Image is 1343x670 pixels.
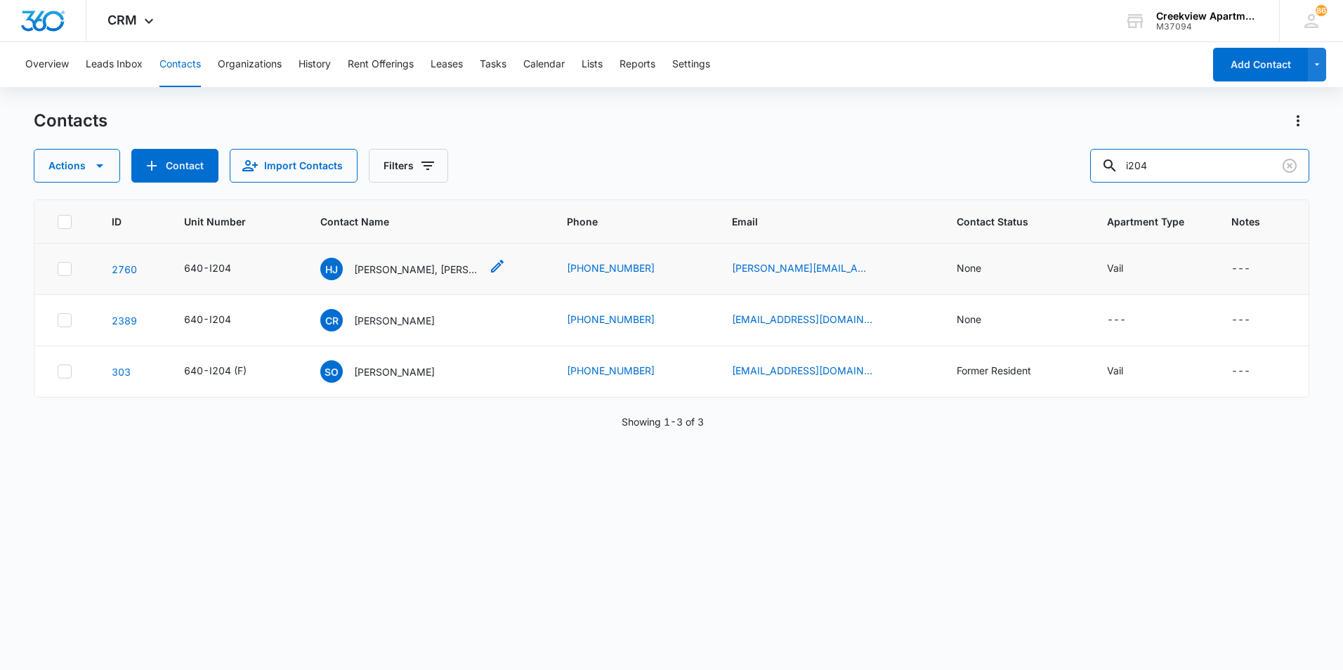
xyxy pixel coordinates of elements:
[431,42,463,87] button: Leases
[620,42,655,87] button: Reports
[1213,48,1308,81] button: Add Contact
[320,309,460,331] div: Contact Name - Carla Reyes - Select to Edit Field
[1231,312,1276,329] div: Notes - - Select to Edit Field
[184,312,231,327] div: 640-I204
[320,360,343,383] span: SO
[732,312,898,329] div: Email - reyescarla661@gmail.com - Select to Edit Field
[1287,110,1309,132] button: Actions
[369,149,448,183] button: Filters
[320,309,343,331] span: CR
[1090,149,1309,183] input: Search Contacts
[957,312,1007,329] div: Contact Status - None - Select to Edit Field
[25,42,69,87] button: Overview
[567,363,655,378] a: [PHONE_NUMBER]
[34,110,107,131] h1: Contacts
[112,366,131,378] a: Navigate to contact details page for Steven Olivo
[131,149,218,183] button: Add Contact
[354,313,435,328] p: [PERSON_NAME]
[1107,261,1148,277] div: Apartment Type - Vail - Select to Edit Field
[184,312,256,329] div: Unit Number - 640-I204 - Select to Edit Field
[354,262,480,277] p: [PERSON_NAME], [PERSON_NAME]
[320,360,460,383] div: Contact Name - Steven Olivo - Select to Edit Field
[567,363,680,380] div: Phone - (970) 617-0018 - Select to Edit Field
[1156,11,1259,22] div: account name
[957,261,1007,277] div: Contact Status - None - Select to Edit Field
[1107,363,1148,380] div: Apartment Type - Vail - Select to Edit Field
[320,258,343,280] span: HJ
[112,315,137,327] a: Navigate to contact details page for Carla Reyes
[230,149,358,183] button: Import Contacts
[957,312,981,327] div: None
[184,261,256,277] div: Unit Number - 640-I204 - Select to Edit Field
[1231,261,1276,277] div: Notes - - Select to Edit Field
[354,364,435,379] p: [PERSON_NAME]
[957,363,1031,378] div: Former Resident
[567,214,678,229] span: Phone
[480,42,506,87] button: Tasks
[732,261,872,275] a: [PERSON_NAME][EMAIL_ADDRESS][PERSON_NAME][DOMAIN_NAME]
[732,312,872,327] a: [EMAIL_ADDRESS][DOMAIN_NAME]
[184,214,287,229] span: Unit Number
[159,42,201,87] button: Contacts
[1231,312,1250,329] div: ---
[1107,261,1123,275] div: Vail
[1107,363,1123,378] div: Vail
[1156,22,1259,32] div: account id
[1107,214,1198,229] span: Apartment Type
[523,42,565,87] button: Calendar
[320,258,506,280] div: Contact Name - Haley Jensen, Bricen Andreasen - Select to Edit Field
[957,261,981,275] div: None
[1231,363,1250,380] div: ---
[348,42,414,87] button: Rent Offerings
[184,363,247,378] div: 640-I204 (F)
[107,13,137,27] span: CRM
[732,363,872,378] a: [EMAIL_ADDRESS][DOMAIN_NAME]
[1231,363,1276,380] div: Notes - - Select to Edit Field
[1278,155,1301,177] button: Clear
[1231,261,1250,277] div: ---
[218,42,282,87] button: Organizations
[320,214,513,229] span: Contact Name
[732,363,898,380] div: Email - steveolivo89@gmail.com - Select to Edit Field
[34,149,120,183] button: Actions
[112,263,137,275] a: Navigate to contact details page for Haley Jensen, Bricen Andreasen
[567,312,655,327] a: [PHONE_NUMBER]
[582,42,603,87] button: Lists
[1107,312,1151,329] div: Apartment Type - - Select to Edit Field
[86,42,143,87] button: Leads Inbox
[672,42,710,87] button: Settings
[732,261,898,277] div: Email - haley.lenay@gmail.com - Select to Edit Field
[112,214,129,229] span: ID
[1107,312,1126,329] div: ---
[1316,5,1327,16] span: 86
[567,312,680,329] div: Phone - (970) 584-6039 - Select to Edit Field
[567,261,655,275] a: [PHONE_NUMBER]
[957,214,1053,229] span: Contact Status
[299,42,331,87] button: History
[567,261,680,277] div: Phone - (970) 616-2381 - Select to Edit Field
[1231,214,1286,229] span: Notes
[732,214,902,229] span: Email
[622,414,704,429] p: Showing 1-3 of 3
[1316,5,1327,16] div: notifications count
[184,363,272,380] div: Unit Number - 640-I204 (F) - Select to Edit Field
[184,261,231,275] div: 640-I204
[957,363,1056,380] div: Contact Status - Former Resident - Select to Edit Field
